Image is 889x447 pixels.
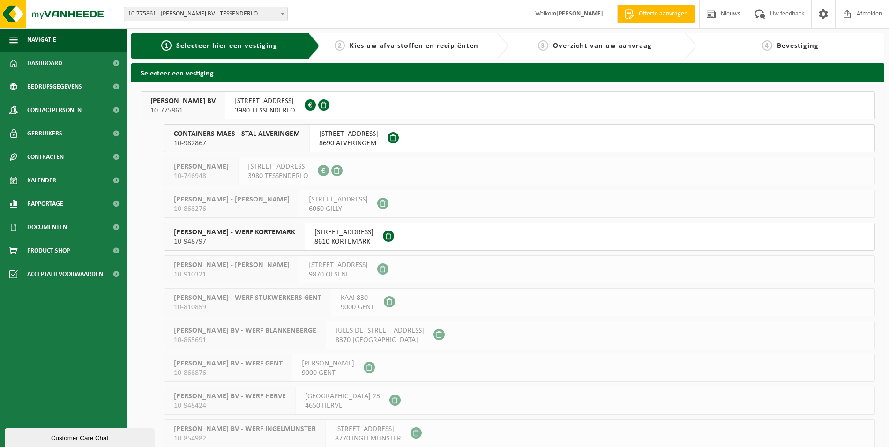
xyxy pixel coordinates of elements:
[174,425,316,434] span: [PERSON_NAME] BV - WERF INGELMUNSTER
[131,63,884,82] h2: Selecteer een vestiging
[27,262,103,286] span: Acceptatievoorwaarden
[305,392,380,401] span: [GEOGRAPHIC_DATA] 23
[174,195,290,204] span: [PERSON_NAME] - [PERSON_NAME]
[174,293,321,303] span: [PERSON_NAME] - WERF STUKWERKERS GENT
[141,91,875,119] button: [PERSON_NAME] BV 10-775861 [STREET_ADDRESS]3980 TESSENDERLO
[150,97,216,106] span: [PERSON_NAME] BV
[235,97,295,106] span: [STREET_ADDRESS]
[176,42,277,50] span: Selecteer hier een vestiging
[174,237,295,246] span: 10-948797
[305,401,380,410] span: 4650 HERVE
[174,392,286,401] span: [PERSON_NAME] BV - WERF HERVE
[336,326,424,335] span: JULES DE [STREET_ADDRESS]
[124,7,288,21] span: 10-775861 - YVES MAES BV - TESSENDERLO
[538,40,548,51] span: 3
[174,261,290,270] span: [PERSON_NAME] - [PERSON_NAME]
[27,145,64,169] span: Contracten
[174,359,283,368] span: [PERSON_NAME] BV - WERF GENT
[174,129,300,139] span: CONTAINERS MAES - STAL ALVERINGEM
[174,335,316,345] span: 10-865691
[248,171,308,181] span: 3980 TESSENDERLO
[314,228,374,237] span: [STREET_ADDRESS]
[335,40,345,51] span: 2
[5,426,157,447] iframe: chat widget
[762,40,772,51] span: 4
[27,216,67,239] span: Documenten
[174,270,290,279] span: 10-910321
[27,239,70,262] span: Product Shop
[174,204,290,214] span: 10-868276
[556,10,603,17] strong: [PERSON_NAME]
[27,98,82,122] span: Contactpersonen
[161,40,172,51] span: 1
[553,42,652,50] span: Overzicht van uw aanvraag
[617,5,695,23] a: Offerte aanvragen
[174,326,316,335] span: [PERSON_NAME] BV - WERF BLANKENBERGE
[164,223,875,251] button: [PERSON_NAME] - WERF KORTEMARK 10-948797 [STREET_ADDRESS]8610 KORTEMARK
[341,303,374,312] span: 9000 GENT
[27,52,62,75] span: Dashboard
[319,139,378,148] span: 8690 ALVERINGEM
[636,9,690,19] span: Offerte aanvragen
[309,204,368,214] span: 6060 GILLY
[350,42,478,50] span: Kies uw afvalstoffen en recipiënten
[336,335,424,345] span: 8370 [GEOGRAPHIC_DATA]
[27,122,62,145] span: Gebruikers
[248,162,308,171] span: [STREET_ADDRESS]
[174,139,300,148] span: 10-982867
[302,368,354,378] span: 9000 GENT
[235,106,295,115] span: 3980 TESSENDERLO
[174,434,316,443] span: 10-854982
[174,228,295,237] span: [PERSON_NAME] - WERF KORTEMARK
[27,169,56,192] span: Kalender
[335,425,401,434] span: [STREET_ADDRESS]
[27,192,63,216] span: Rapportage
[174,401,286,410] span: 10-948424
[164,124,875,152] button: CONTAINERS MAES - STAL ALVERINGEM 10-982867 [STREET_ADDRESS]8690 ALVERINGEM
[341,293,374,303] span: KAAI 830
[174,162,229,171] span: [PERSON_NAME]
[27,28,56,52] span: Navigatie
[309,261,368,270] span: [STREET_ADDRESS]
[174,171,229,181] span: 10-746948
[777,42,819,50] span: Bevestiging
[174,303,321,312] span: 10-810859
[309,195,368,204] span: [STREET_ADDRESS]
[314,237,374,246] span: 8610 KORTEMARK
[124,7,287,21] span: 10-775861 - YVES MAES BV - TESSENDERLO
[174,368,283,378] span: 10-866876
[309,270,368,279] span: 9870 OLSENE
[335,434,401,443] span: 8770 INGELMUNSTER
[27,75,82,98] span: Bedrijfsgegevens
[302,359,354,368] span: [PERSON_NAME]
[150,106,216,115] span: 10-775861
[319,129,378,139] span: [STREET_ADDRESS]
